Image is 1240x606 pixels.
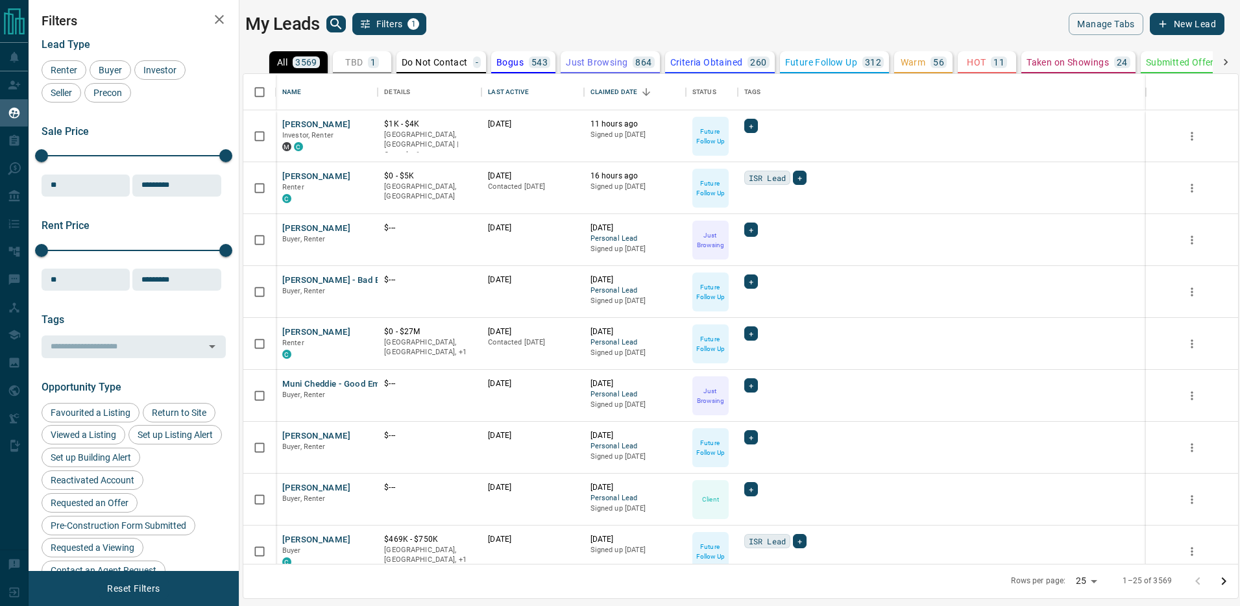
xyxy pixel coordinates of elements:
span: + [749,223,753,236]
p: $0 - $27M [384,326,475,337]
div: Details [378,74,481,110]
p: 3569 [295,58,317,67]
p: 16 hours ago [590,171,679,182]
button: [PERSON_NAME] [282,482,350,494]
div: Reactivated Account [42,470,143,490]
p: Signed up [DATE] [590,400,679,410]
p: $469K - $750K [384,534,475,545]
div: Buyer [90,60,131,80]
div: + [793,534,807,548]
div: Precon [84,83,131,103]
div: Seller [42,83,81,103]
div: + [744,274,758,289]
button: more [1182,127,1202,146]
div: condos.ca [282,350,291,359]
button: [PERSON_NAME] [282,534,350,546]
button: New Lead [1150,13,1224,35]
button: more [1182,438,1202,457]
p: [DATE] [488,326,577,337]
div: Status [692,74,716,110]
span: Precon [89,88,127,98]
p: [DATE] [488,430,577,441]
div: Name [276,74,378,110]
div: Tags [738,74,1146,110]
p: $0 - $5K [384,171,475,182]
p: Criteria Obtained [670,58,743,67]
span: Favourited a Listing [46,407,135,418]
span: + [749,275,753,288]
div: mrloft.ca [282,142,291,151]
p: 1–25 of 3569 [1123,576,1172,587]
p: [DATE] [590,482,679,493]
button: Muni Cheddie - Good Email [282,378,389,391]
div: Set up Listing Alert [128,425,222,444]
div: Return to Site [143,403,215,422]
div: Last Active [481,74,583,110]
button: more [1182,386,1202,406]
div: Requested an Offer [42,493,138,513]
span: Seller [46,88,77,98]
span: Pre-Construction Form Submitted [46,520,191,531]
p: Submitted Offer [1146,58,1214,67]
p: [DATE] [488,171,577,182]
div: + [793,171,807,185]
p: Future Follow Up [694,127,727,146]
button: more [1182,178,1202,198]
span: ISR Lead [749,535,786,548]
p: 11 [993,58,1004,67]
p: All [277,58,287,67]
button: [PERSON_NAME] [282,326,350,339]
div: Set up Building Alert [42,448,140,467]
span: + [749,379,753,392]
button: [PERSON_NAME] - Bad Email [282,274,396,287]
span: + [797,171,802,184]
div: condos.ca [294,142,303,151]
button: [PERSON_NAME] [282,119,350,131]
p: [GEOGRAPHIC_DATA], [GEOGRAPHIC_DATA] [384,182,475,202]
span: 1 [409,19,418,29]
div: Claimed Date [584,74,686,110]
span: Requested an Offer [46,498,133,508]
p: $--- [384,378,475,389]
div: + [744,482,758,496]
div: + [744,430,758,444]
span: Set up Building Alert [46,452,136,463]
button: search button [326,16,346,32]
button: more [1182,230,1202,250]
div: Requested a Viewing [42,538,143,557]
p: Future Follow Up [694,438,727,457]
span: Personal Lead [590,389,679,400]
p: Signed up [DATE] [590,244,679,254]
span: + [749,431,753,444]
span: + [797,535,802,548]
p: Client [702,494,719,504]
p: [DATE] [590,326,679,337]
p: 260 [750,58,766,67]
p: Signed up [DATE] [590,452,679,462]
p: [DATE] [488,482,577,493]
p: Just Browsing [566,58,627,67]
span: Buyer, Renter [282,235,326,243]
p: TBD [345,58,363,67]
h1: My Leads [245,14,320,34]
p: [DATE] [488,378,577,389]
span: Personal Lead [590,493,679,504]
button: more [1182,282,1202,302]
button: [PERSON_NAME] [282,430,350,442]
p: HOT [967,58,986,67]
span: Investor [139,65,181,75]
p: Warm [901,58,926,67]
span: Personal Lead [590,441,679,452]
span: + [749,327,753,340]
span: Return to Site [147,407,211,418]
p: Contacted [DATE] [488,182,577,192]
div: condos.ca [282,557,291,566]
div: Tags [744,74,761,110]
span: Renter [46,65,82,75]
button: [PERSON_NAME] [282,171,350,183]
span: Viewed a Listing [46,430,121,440]
span: Reactivated Account [46,475,139,485]
span: Personal Lead [590,337,679,348]
p: $--- [384,482,475,493]
span: Buyer, Renter [282,442,326,451]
